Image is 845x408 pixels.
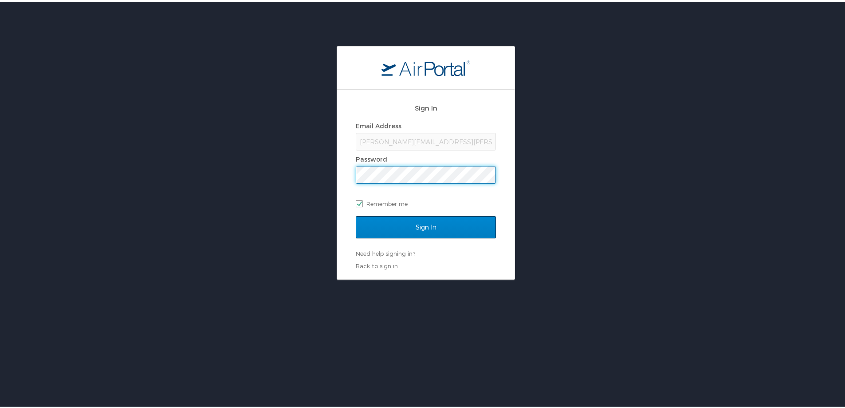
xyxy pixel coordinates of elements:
input: Sign In [356,214,496,237]
a: Need help signing in? [356,248,415,255]
a: Back to sign in [356,261,398,268]
img: logo [381,58,470,74]
label: Remember me [356,195,496,209]
label: Email Address [356,120,401,128]
label: Password [356,154,387,161]
h2: Sign In [356,101,496,111]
